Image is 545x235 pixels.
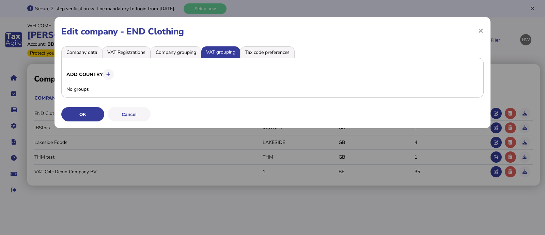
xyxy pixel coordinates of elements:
[240,46,295,58] li: Tax code preferences
[102,46,151,58] li: VAT Registrations
[108,107,151,121] button: Cancel
[66,68,479,81] h3: Add country
[478,24,484,37] span: ×
[61,107,104,121] button: OK
[201,46,240,58] li: VAT grouping
[61,26,484,38] h1: Edit company - END Clothing
[61,46,102,58] li: Company data
[151,46,201,58] li: Company grouping
[66,86,479,92] div: No groups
